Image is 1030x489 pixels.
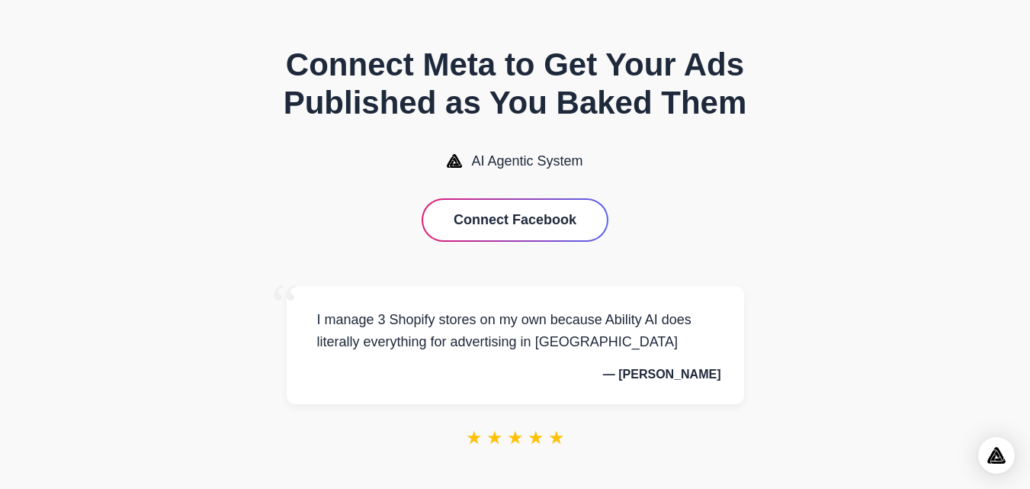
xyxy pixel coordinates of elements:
[486,427,503,449] span: ★
[978,437,1015,474] div: Open Intercom Messenger
[447,154,462,168] img: AI Agentic System Logo
[271,271,299,340] span: “
[310,309,721,353] p: I manage 3 Shopify stores on my own because Ability AI does literally everything for advertising ...
[466,427,483,449] span: ★
[310,368,721,381] p: — [PERSON_NAME]
[471,153,582,169] span: AI Agentic System
[226,46,805,123] h1: Connect Meta to Get Your Ads Published as You Baked Them
[528,427,544,449] span: ★
[423,200,607,240] button: Connect Facebook
[507,427,524,449] span: ★
[548,427,565,449] span: ★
